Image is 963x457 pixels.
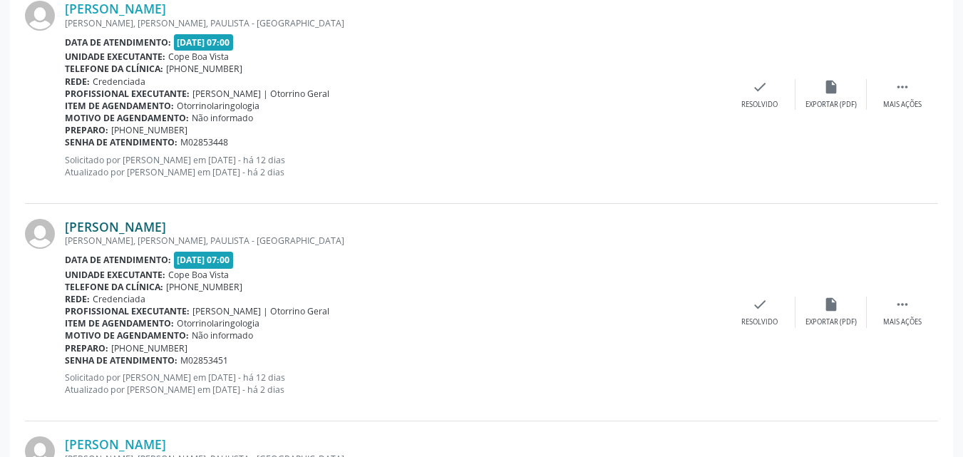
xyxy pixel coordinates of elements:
[93,293,145,305] span: Credenciada
[168,269,229,281] span: Cope Boa Vista
[166,281,242,293] span: [PHONE_NUMBER]
[65,293,90,305] b: Rede:
[192,329,253,342] span: Não informado
[65,76,90,88] b: Rede:
[192,112,253,124] span: Não informado
[65,235,724,247] div: [PERSON_NAME], [PERSON_NAME], PAULISTA - [GEOGRAPHIC_DATA]
[174,252,234,268] span: [DATE] 07:00
[741,100,778,110] div: Resolvido
[65,88,190,100] b: Profissional executante:
[65,436,166,452] a: [PERSON_NAME]
[65,371,724,396] p: Solicitado por [PERSON_NAME] em [DATE] - há 12 dias Atualizado por [PERSON_NAME] em [DATE] - há 2...
[65,342,108,354] b: Preparo:
[192,305,329,317] span: [PERSON_NAME] | Otorrino Geral
[25,219,55,249] img: img
[65,219,166,235] a: [PERSON_NAME]
[177,317,259,329] span: Otorrinolaringologia
[65,36,171,48] b: Data de atendimento:
[895,297,910,312] i: 
[895,79,910,95] i: 
[883,317,922,327] div: Mais ações
[823,297,839,312] i: insert_drive_file
[65,100,174,112] b: Item de agendamento:
[805,100,857,110] div: Exportar (PDF)
[805,317,857,327] div: Exportar (PDF)
[180,136,228,148] span: M02853448
[65,124,108,136] b: Preparo:
[65,112,189,124] b: Motivo de agendamento:
[65,329,189,342] b: Motivo de agendamento:
[823,79,839,95] i: insert_drive_file
[111,124,187,136] span: [PHONE_NUMBER]
[65,51,165,63] b: Unidade executante:
[174,34,234,51] span: [DATE] 07:00
[65,136,177,148] b: Senha de atendimento:
[741,317,778,327] div: Resolvido
[180,354,228,366] span: M02853451
[65,281,163,293] b: Telefone da clínica:
[65,269,165,281] b: Unidade executante:
[65,254,171,266] b: Data de atendimento:
[192,88,329,100] span: [PERSON_NAME] | Otorrino Geral
[883,100,922,110] div: Mais ações
[65,154,724,178] p: Solicitado por [PERSON_NAME] em [DATE] - há 12 dias Atualizado por [PERSON_NAME] em [DATE] - há 2...
[65,17,724,29] div: [PERSON_NAME], [PERSON_NAME], PAULISTA - [GEOGRAPHIC_DATA]
[177,100,259,112] span: Otorrinolaringologia
[65,354,177,366] b: Senha de atendimento:
[752,297,768,312] i: check
[752,79,768,95] i: check
[93,76,145,88] span: Credenciada
[65,63,163,75] b: Telefone da clínica:
[65,317,174,329] b: Item de agendamento:
[65,1,166,16] a: [PERSON_NAME]
[111,342,187,354] span: [PHONE_NUMBER]
[65,305,190,317] b: Profissional executante:
[166,63,242,75] span: [PHONE_NUMBER]
[168,51,229,63] span: Cope Boa Vista
[25,1,55,31] img: img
